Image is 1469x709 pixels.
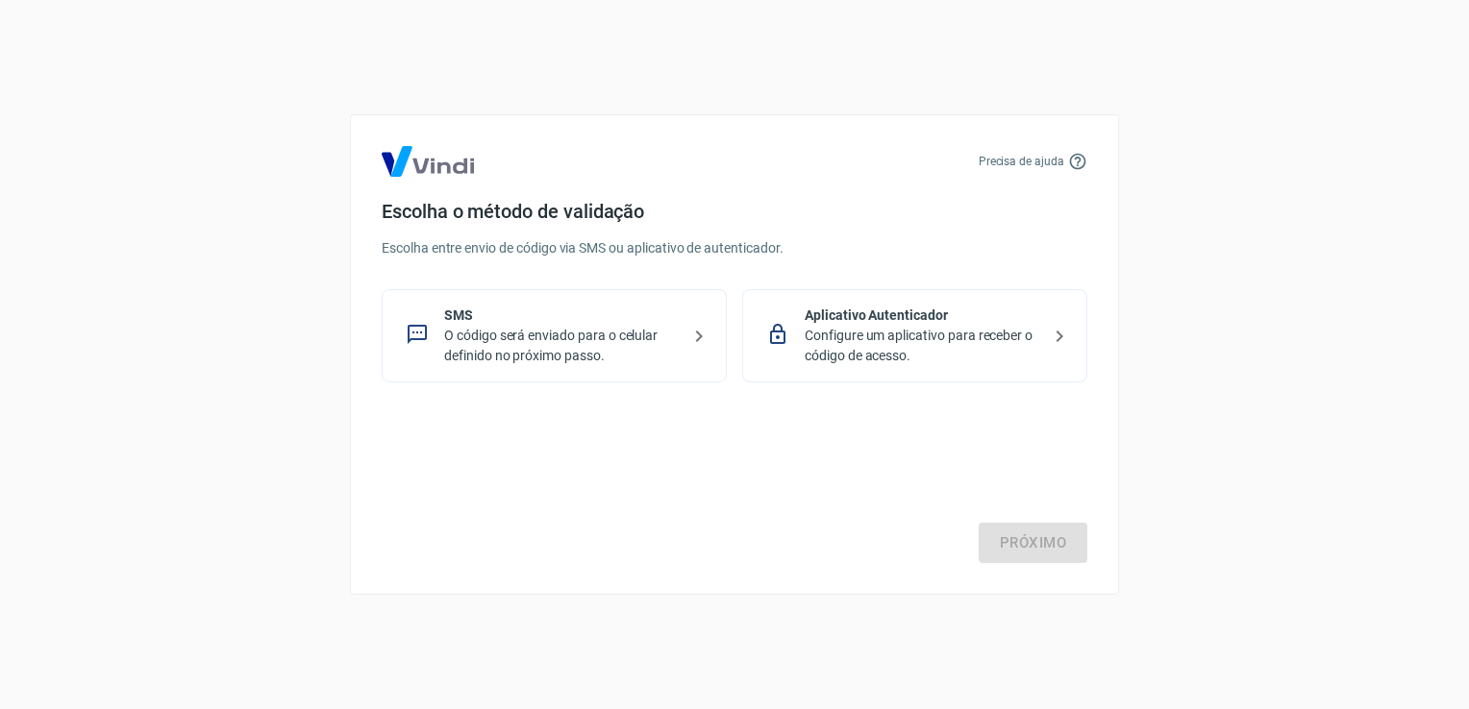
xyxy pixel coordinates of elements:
p: Configure um aplicativo para receber o código de acesso. [805,326,1040,366]
p: SMS [444,306,680,326]
p: Escolha entre envio de código via SMS ou aplicativo de autenticador. [382,238,1087,258]
div: Aplicativo AutenticadorConfigure um aplicativo para receber o código de acesso. [742,289,1087,382]
div: SMSO código será enviado para o celular definido no próximo passo. [382,289,727,382]
p: O código será enviado para o celular definido no próximo passo. [444,326,680,366]
h4: Escolha o método de validação [382,200,1087,223]
img: Logo Vind [382,146,474,177]
p: Aplicativo Autenticador [805,306,1040,326]
p: Precisa de ajuda [979,153,1064,170]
